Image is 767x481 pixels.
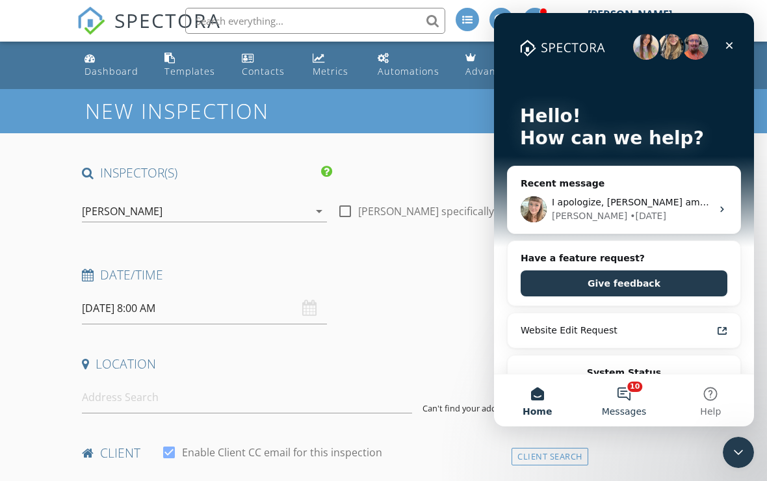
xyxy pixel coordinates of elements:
h4: INSPECTOR(S) [82,164,332,181]
label: [PERSON_NAME] specifically requested [358,205,547,218]
span: SPECTORA [114,6,221,34]
a: Automations (Advanced) [372,47,449,84]
h4: Date/Time [82,266,583,283]
i: arrow_drop_down [311,203,327,219]
h4: client [82,445,583,461]
div: Templates [164,65,215,77]
img: The Best Home Inspection Software - Spectora [77,6,105,35]
div: [PERSON_NAME] [82,205,162,217]
span: Can't find your address? [422,402,516,414]
a: SPECTORA [77,18,221,45]
div: Metrics [313,65,348,77]
label: Enable Client CC email for this inspection [182,446,382,459]
div: Contacts [242,65,285,77]
h4: Location [82,356,583,372]
div: Advanced [465,65,513,77]
a: Metrics [307,47,362,84]
div: Client Search [512,448,588,465]
a: Dashboard [79,47,149,84]
input: Search everything... [185,8,445,34]
div: Dashboard [84,65,138,77]
input: Select date [82,292,327,324]
iframe: Intercom live chat [723,437,754,468]
h1: New Inspection [85,99,373,122]
iframe: Intercom live chat [494,13,754,426]
div: Automations [378,65,439,77]
a: Templates [159,47,226,84]
div: [PERSON_NAME] [588,8,672,21]
a: Contacts [237,47,298,84]
input: Address Search [82,382,412,413]
a: Advanced [460,47,524,84]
